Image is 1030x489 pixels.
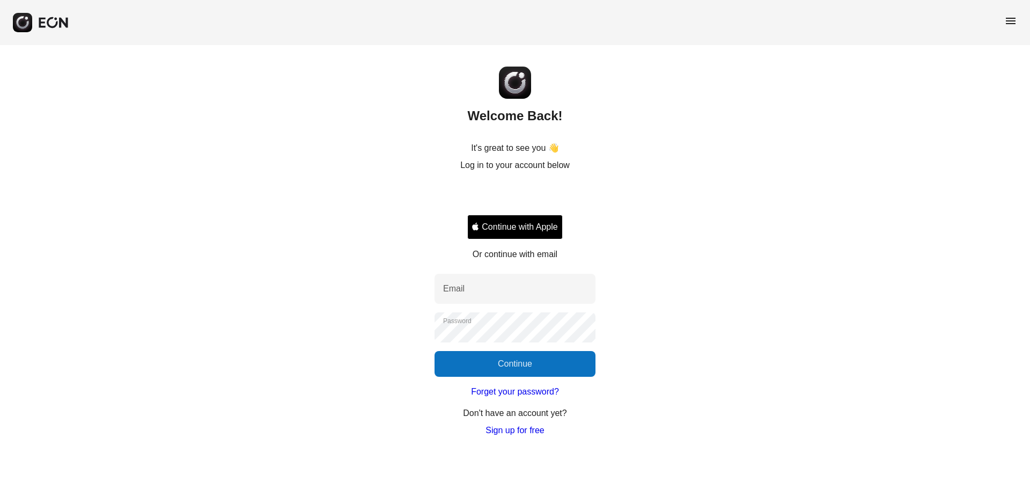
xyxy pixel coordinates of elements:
[443,282,465,295] label: Email
[473,248,557,261] p: Or continue with email
[471,385,559,398] a: Forget your password?
[485,424,544,437] a: Sign up for free
[467,215,562,239] button: Signin with apple ID
[460,159,570,172] p: Log in to your account below
[463,407,566,420] p: Don't have an account yet?
[468,107,563,125] h2: Welcome Back!
[1004,14,1017,27] span: menu
[471,142,559,155] p: It's great to see you 👋
[443,317,472,325] label: Password
[435,351,595,377] button: Continue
